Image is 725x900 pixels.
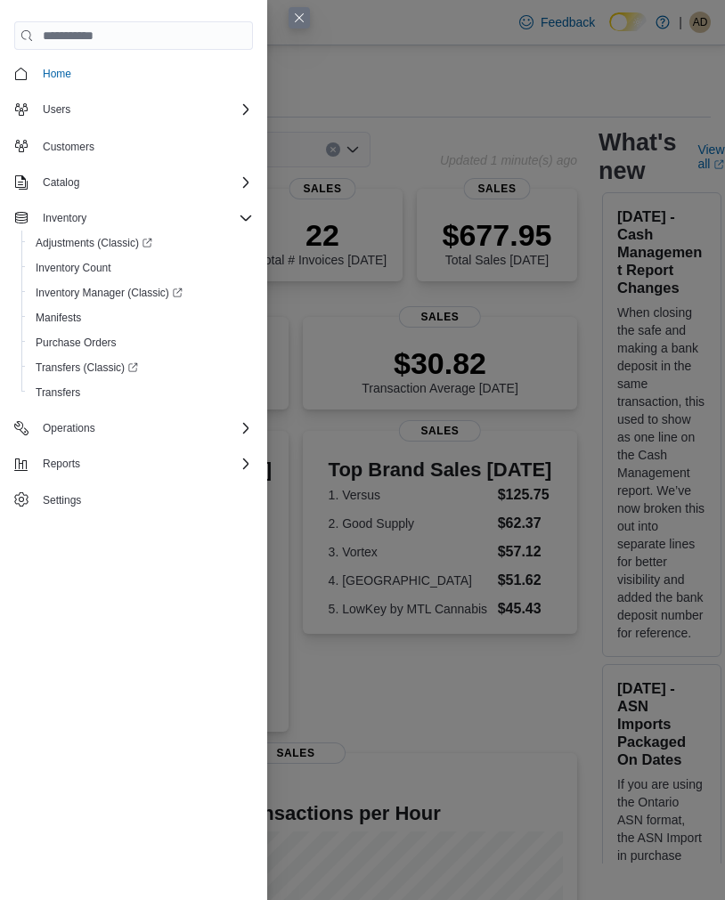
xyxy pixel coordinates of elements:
[29,332,124,353] a: Purchase Orders
[36,136,102,158] a: Customers
[29,232,159,254] a: Adjustments (Classic)
[7,206,260,231] button: Inventory
[7,133,260,158] button: Customers
[43,175,79,190] span: Catalog
[29,382,253,403] span: Transfers
[7,451,260,476] button: Reports
[43,493,81,507] span: Settings
[7,416,260,441] button: Operations
[43,102,70,117] span: Users
[36,172,253,193] span: Catalog
[36,490,88,511] a: Settings
[36,453,87,474] button: Reports
[21,255,260,280] button: Inventory Count
[36,236,152,250] span: Adjustments (Classic)
[21,355,260,380] a: Transfers (Classic)
[29,307,253,328] span: Manifests
[7,487,260,513] button: Settings
[36,453,253,474] span: Reports
[36,134,253,157] span: Customers
[36,62,253,85] span: Home
[36,418,253,439] span: Operations
[29,232,253,254] span: Adjustments (Classic)
[43,140,94,154] span: Customers
[36,489,253,511] span: Settings
[7,61,260,86] button: Home
[21,231,260,255] a: Adjustments (Classic)
[36,99,77,120] button: Users
[43,457,80,471] span: Reports
[29,282,253,304] span: Inventory Manager (Classic)
[21,380,260,405] button: Transfers
[29,357,253,378] span: Transfers (Classic)
[7,170,260,195] button: Catalog
[21,280,260,305] a: Inventory Manager (Classic)
[36,261,111,275] span: Inventory Count
[14,53,253,516] nav: Complex example
[36,207,253,229] span: Inventory
[29,382,87,403] a: Transfers
[29,282,190,304] a: Inventory Manager (Classic)
[21,330,260,355] button: Purchase Orders
[29,307,88,328] a: Manifests
[36,172,86,193] button: Catalog
[36,99,253,120] span: Users
[21,305,260,330] button: Manifests
[43,211,86,225] span: Inventory
[29,332,253,353] span: Purchase Orders
[36,311,81,325] span: Manifests
[7,97,260,122] button: Users
[29,257,118,279] a: Inventory Count
[289,7,310,28] button: Close this dialog
[29,357,145,378] a: Transfers (Classic)
[36,361,138,375] span: Transfers (Classic)
[36,385,80,400] span: Transfers
[43,421,95,435] span: Operations
[43,67,71,81] span: Home
[29,257,253,279] span: Inventory Count
[36,63,78,85] a: Home
[36,286,183,300] span: Inventory Manager (Classic)
[36,336,117,350] span: Purchase Orders
[36,418,102,439] button: Operations
[36,207,94,229] button: Inventory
